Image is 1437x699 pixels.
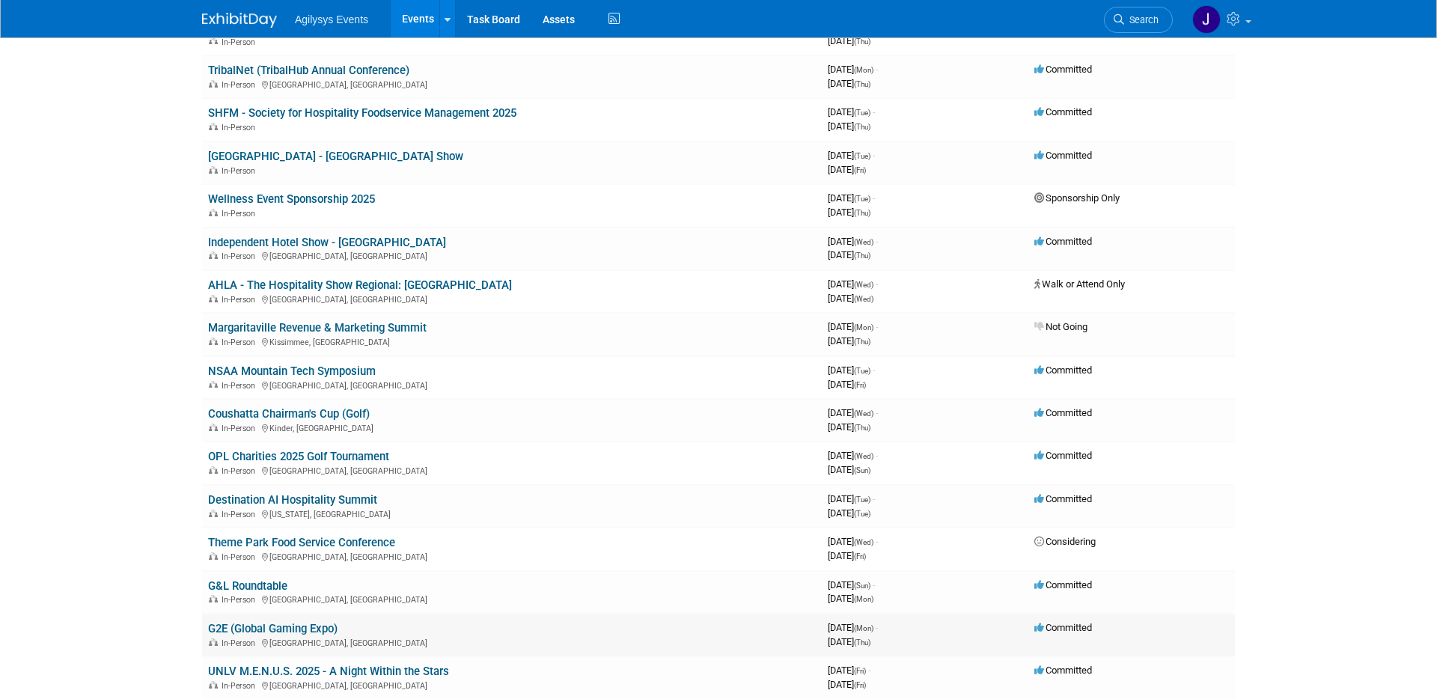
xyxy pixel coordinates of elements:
[222,681,260,691] span: In-Person
[222,595,260,605] span: In-Person
[209,552,218,560] img: In-Person Event
[828,407,878,418] span: [DATE]
[854,323,873,332] span: (Mon)
[208,78,816,90] div: [GEOGRAPHIC_DATA], [GEOGRAPHIC_DATA]
[222,80,260,90] span: In-Person
[854,667,866,675] span: (Fri)
[828,593,873,604] span: [DATE]
[208,421,816,433] div: Kinder, [GEOGRAPHIC_DATA]
[1034,407,1092,418] span: Committed
[222,466,260,476] span: In-Person
[828,379,866,390] span: [DATE]
[208,407,370,421] a: Coushatta Chairman's Cup (Golf)
[209,681,218,689] img: In-Person Event
[209,166,218,174] img: In-Person Event
[828,207,870,218] span: [DATE]
[208,364,376,378] a: NSAA Mountain Tech Symposium
[1034,579,1092,590] span: Committed
[208,106,516,120] a: SHFM - Society for Hospitality Foodservice Management 2025
[295,13,368,25] span: Agilysys Events
[828,192,875,204] span: [DATE]
[208,593,816,605] div: [GEOGRAPHIC_DATA], [GEOGRAPHIC_DATA]
[1034,536,1096,547] span: Considering
[854,109,870,117] span: (Tue)
[208,192,375,206] a: Wellness Event Sponsorship 2025
[1034,364,1092,376] span: Committed
[854,510,870,518] span: (Tue)
[1104,7,1173,33] a: Search
[828,249,870,260] span: [DATE]
[873,192,875,204] span: -
[1034,150,1092,161] span: Committed
[208,64,409,77] a: TribalNet (TribalHub Annual Conference)
[209,638,218,646] img: In-Person Event
[1034,450,1092,461] span: Committed
[854,195,870,203] span: (Tue)
[208,321,427,335] a: Margaritaville Revenue & Marketing Summit
[208,249,816,261] div: [GEOGRAPHIC_DATA], [GEOGRAPHIC_DATA]
[854,295,873,303] span: (Wed)
[854,638,870,647] span: (Thu)
[854,552,866,561] span: (Fri)
[828,293,873,304] span: [DATE]
[222,381,260,391] span: In-Person
[868,665,870,676] span: -
[854,152,870,160] span: (Tue)
[828,106,875,117] span: [DATE]
[208,335,816,347] div: Kissimmee, [GEOGRAPHIC_DATA]
[222,638,260,648] span: In-Person
[873,364,875,376] span: -
[873,106,875,117] span: -
[854,37,870,46] span: (Thu)
[222,251,260,261] span: In-Person
[1034,64,1092,75] span: Committed
[828,550,866,561] span: [DATE]
[828,579,875,590] span: [DATE]
[209,295,218,302] img: In-Person Event
[209,123,218,130] img: In-Person Event
[876,450,878,461] span: -
[208,493,377,507] a: Destination AI Hospitality Summit
[854,466,870,474] span: (Sun)
[222,209,260,219] span: In-Person
[854,281,873,289] span: (Wed)
[208,550,816,562] div: [GEOGRAPHIC_DATA], [GEOGRAPHIC_DATA]
[876,407,878,418] span: -
[828,120,870,132] span: [DATE]
[209,381,218,388] img: In-Person Event
[828,78,870,89] span: [DATE]
[209,209,218,216] img: In-Person Event
[876,321,878,332] span: -
[208,379,816,391] div: [GEOGRAPHIC_DATA], [GEOGRAPHIC_DATA]
[1034,106,1092,117] span: Committed
[854,681,866,689] span: (Fri)
[828,278,878,290] span: [DATE]
[209,251,218,259] img: In-Person Event
[222,424,260,433] span: In-Person
[854,624,873,632] span: (Mon)
[854,409,873,418] span: (Wed)
[854,66,873,74] span: (Mon)
[854,495,870,504] span: (Tue)
[209,595,218,602] img: In-Person Event
[876,622,878,633] span: -
[1034,665,1092,676] span: Committed
[209,338,218,345] img: In-Person Event
[828,536,878,547] span: [DATE]
[828,335,870,347] span: [DATE]
[828,493,875,504] span: [DATE]
[209,37,218,45] img: In-Person Event
[208,536,395,549] a: Theme Park Food Service Conference
[209,466,218,474] img: In-Person Event
[222,123,260,132] span: In-Person
[222,510,260,519] span: In-Person
[828,679,866,690] span: [DATE]
[828,636,870,647] span: [DATE]
[828,364,875,376] span: [DATE]
[1034,192,1120,204] span: Sponsorship Only
[828,507,870,519] span: [DATE]
[854,452,873,460] span: (Wed)
[208,636,816,648] div: [GEOGRAPHIC_DATA], [GEOGRAPHIC_DATA]
[1034,622,1092,633] span: Committed
[828,35,870,46] span: [DATE]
